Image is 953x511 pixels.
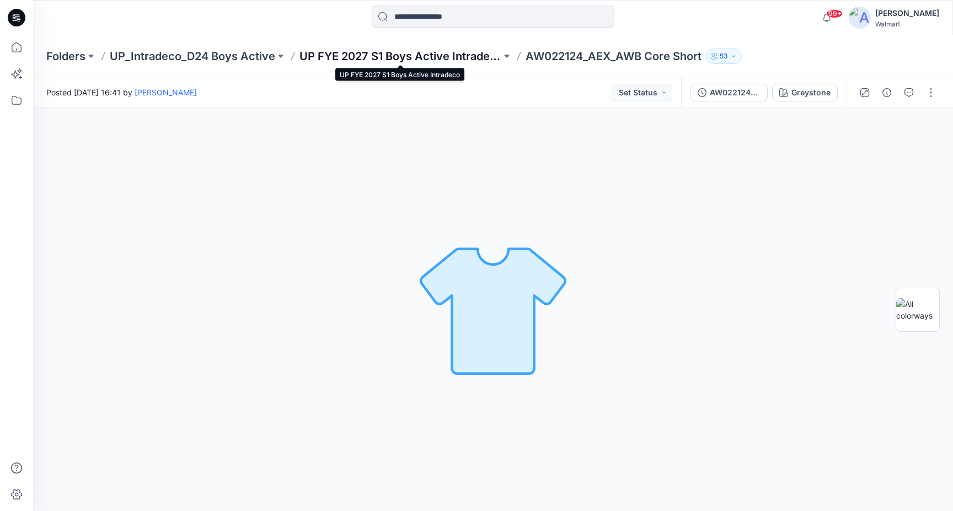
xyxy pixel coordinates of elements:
[710,87,761,99] div: AW022124_AEX_AWB Core Short
[110,49,275,64] a: UP_Intradeco_D24 Boys Active
[791,87,831,99] div: Greystone
[720,50,728,62] p: 53
[526,49,702,64] p: AW022124_AEX_AWB Core Short
[416,233,570,387] img: No Outline
[46,87,197,98] span: Posted [DATE] 16:41 by
[875,20,939,28] div: Walmart
[849,7,871,29] img: avatar
[706,49,742,64] button: 53
[896,298,939,321] img: All colorways
[46,49,85,64] a: Folders
[690,84,768,101] button: AW022124_AEX_AWB Core Short
[875,7,939,20] div: [PERSON_NAME]
[299,49,501,64] a: UP FYE 2027 S1 Boys Active Intradeco
[878,84,896,101] button: Details
[826,9,843,18] span: 99+
[772,84,838,101] button: Greystone
[135,88,197,97] a: [PERSON_NAME]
